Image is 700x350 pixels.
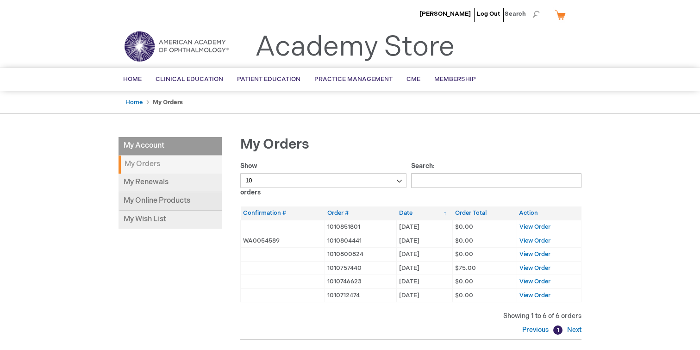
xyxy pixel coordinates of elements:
td: [DATE] [397,234,453,248]
a: Previous [522,326,551,334]
span: Patient Education [237,75,300,83]
span: $0.00 [455,278,473,285]
a: Home [125,99,143,106]
a: View Order [519,223,550,231]
span: My Orders [240,136,309,153]
span: $75.00 [455,264,476,272]
span: $0.00 [455,292,473,299]
td: [DATE] [397,220,453,234]
span: Practice Management [314,75,393,83]
th: Order Total: activate to sort column ascending [453,206,517,220]
th: Date: activate to sort column ascending [397,206,453,220]
td: [DATE] [397,275,453,289]
td: 1010757440 [325,261,397,275]
a: Log Out [477,10,500,18]
th: Order #: activate to sort column ascending [325,206,397,220]
label: Show orders [240,162,406,196]
a: My Online Products [119,192,222,211]
span: Home [123,75,142,83]
a: My Renewals [119,174,222,192]
span: $0.00 [455,250,473,258]
a: View Order [519,264,550,272]
td: [DATE] [397,248,453,262]
a: Academy Store [255,31,455,64]
th: Action: activate to sort column ascending [517,206,581,220]
a: 1 [553,325,562,335]
span: Search [505,5,540,23]
select: Showorders [240,173,406,188]
a: View Order [519,292,550,299]
td: 1010712474 [325,288,397,302]
td: 1010851801 [325,220,397,234]
span: $0.00 [455,223,473,231]
span: CME [406,75,420,83]
td: 1010804441 [325,234,397,248]
label: Search: [411,162,582,184]
strong: My Orders [119,156,222,174]
span: $0.00 [455,237,473,244]
div: Showing 1 to 6 of 6 orders [240,312,581,321]
td: 1010746623 [325,275,397,289]
strong: My Orders [153,99,183,106]
a: [PERSON_NAME] [419,10,471,18]
a: View Order [519,250,550,258]
td: WA0054589 [241,234,325,248]
td: [DATE] [397,288,453,302]
span: Membership [434,75,476,83]
a: View Order [519,237,550,244]
a: View Order [519,278,550,285]
td: 1010800824 [325,248,397,262]
th: Confirmation #: activate to sort column ascending [241,206,325,220]
a: My Wish List [119,211,222,229]
td: [DATE] [397,261,453,275]
input: Search: [411,173,582,188]
span: Clinical Education [156,75,223,83]
a: Next [565,326,581,334]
